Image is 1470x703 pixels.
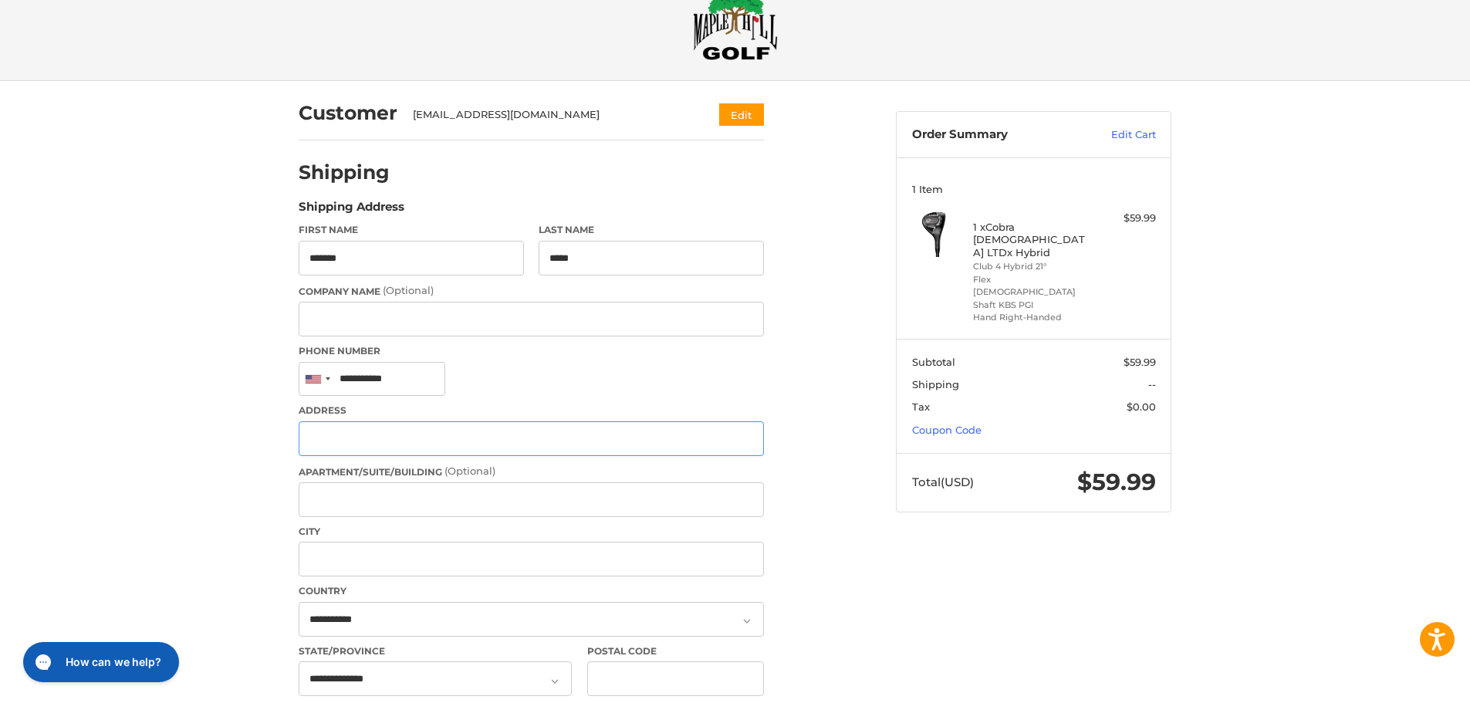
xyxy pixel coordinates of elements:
[1095,211,1156,226] div: $59.99
[587,644,765,658] label: Postal Code
[299,101,397,125] h2: Customer
[912,356,955,368] span: Subtotal
[973,311,1091,324] li: Hand Right-Handed
[1148,378,1156,390] span: --
[299,283,764,299] label: Company Name
[299,644,572,658] label: State/Province
[299,161,390,184] h2: Shipping
[912,183,1156,195] h3: 1 Item
[912,127,1078,143] h3: Order Summary
[299,198,404,223] legend: Shipping Address
[299,584,764,598] label: Country
[299,404,764,417] label: Address
[1124,356,1156,368] span: $59.99
[912,424,982,436] a: Coupon Code
[912,475,974,489] span: Total (USD)
[1078,127,1156,143] a: Edit Cart
[444,465,495,477] small: (Optional)
[299,363,335,396] div: United States: +1
[539,223,764,237] label: Last Name
[973,260,1091,273] li: Club 4 Hybrid 21°
[719,103,764,126] button: Edit
[299,525,764,539] label: City
[973,221,1091,259] h4: 1 x Cobra [DEMOGRAPHIC_DATA] LTDx Hybrid
[299,223,524,237] label: First Name
[15,637,184,688] iframe: Gorgias live chat messenger
[1077,468,1156,496] span: $59.99
[413,107,690,123] div: [EMAIL_ADDRESS][DOMAIN_NAME]
[299,344,764,358] label: Phone Number
[912,401,930,413] span: Tax
[1127,401,1156,413] span: $0.00
[973,273,1091,299] li: Flex [DEMOGRAPHIC_DATA]
[973,299,1091,312] li: Shaft KBS PGI
[299,464,764,479] label: Apartment/Suite/Building
[912,378,959,390] span: Shipping
[383,284,434,296] small: (Optional)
